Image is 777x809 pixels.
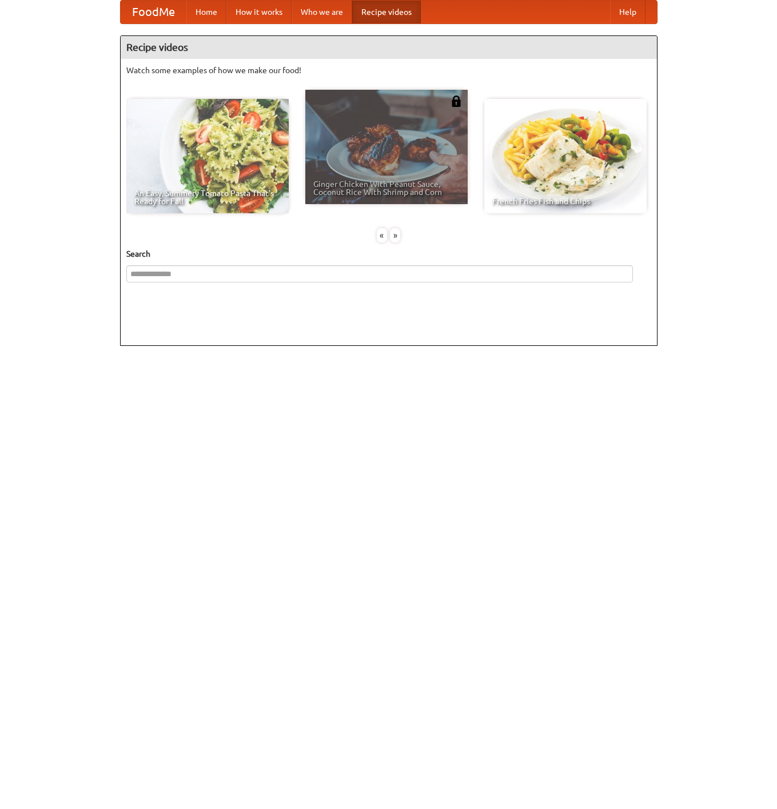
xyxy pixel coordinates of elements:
span: An Easy, Summery Tomato Pasta That's Ready for Fall [134,189,281,205]
a: How it works [226,1,292,23]
a: Help [610,1,645,23]
img: 483408.png [451,95,462,107]
p: Watch some examples of how we make our food! [126,65,651,76]
div: » [390,228,400,242]
a: An Easy, Summery Tomato Pasta That's Ready for Fall [126,99,289,213]
a: Recipe videos [352,1,421,23]
span: French Fries Fish and Chips [492,197,639,205]
div: « [377,228,387,242]
h5: Search [126,248,651,260]
a: French Fries Fish and Chips [484,99,647,213]
a: Who we are [292,1,352,23]
a: Home [186,1,226,23]
a: FoodMe [121,1,186,23]
h4: Recipe videos [121,36,657,59]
